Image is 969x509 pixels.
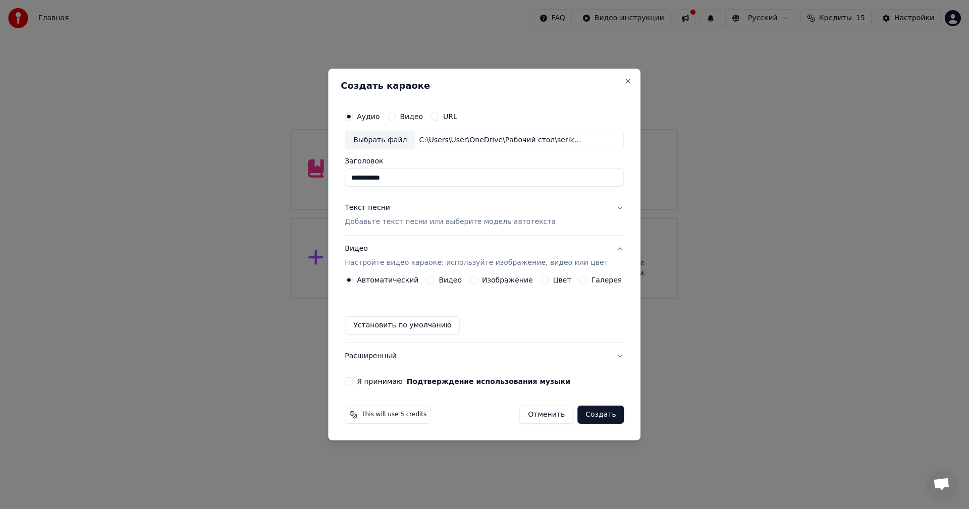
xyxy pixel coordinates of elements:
div: Текст песни [345,203,390,213]
button: ВидеоНастройте видео караоке: используйте изображение, видео или цвет [345,236,624,276]
div: C:\Users\User\OneDrive\Рабочий стол\serik-musalimov-moy-kazahstan.mp3 [415,135,586,145]
button: Установить по умолчанию [345,316,460,334]
label: Я принимаю [357,378,570,385]
label: Галерея [591,276,622,284]
span: This will use 5 credits [361,411,426,419]
button: Создать [577,406,624,424]
label: Изображение [482,276,533,284]
p: Добавьте текст песни или выберите модель автотекста [345,217,556,228]
label: Видео [400,113,423,120]
button: Расширенный [345,343,624,369]
label: Автоматический [357,276,418,284]
label: Заголовок [345,158,624,165]
label: Аудио [357,113,380,120]
button: Отменить [519,406,573,424]
div: Выбрать файл [345,131,415,149]
label: Цвет [553,276,571,284]
button: Я принимаю [407,378,570,385]
h2: Создать караоке [341,81,628,90]
div: Видео [345,244,608,268]
div: ВидеоНастройте видео караоке: используйте изображение, видео или цвет [345,276,624,343]
label: URL [443,113,457,120]
label: Видео [439,276,462,284]
button: Текст песниДобавьте текст песни или выберите модель автотекста [345,195,624,236]
p: Настройте видео караоке: используйте изображение, видео или цвет [345,258,608,268]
